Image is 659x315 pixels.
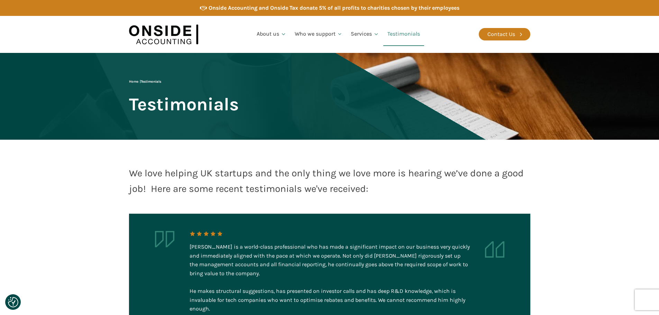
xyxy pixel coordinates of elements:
a: Contact Us [479,28,530,40]
img: Revisit consent button [8,297,18,307]
a: About us [253,22,291,46]
div: Onside Accounting and Onside Tax donate 5% of all profits to charities chosen by their employees [209,3,459,12]
a: Who we support [291,22,347,46]
a: Services [347,22,383,46]
a: Home [129,80,138,84]
span: | [129,80,161,84]
div: We love helping UK startups and the only thing we love more is hearing we’ve done a good job! Her... [129,166,530,197]
div: [PERSON_NAME] is a world-class professional who has made a significant impact on our business ver... [190,242,470,313]
button: Consent Preferences [8,297,18,307]
img: Onside Accounting [129,21,198,48]
a: Testimonials [383,22,424,46]
span: Testimonials [141,80,161,84]
span: Testimonials [129,95,239,114]
div: Contact Us [487,30,515,39]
